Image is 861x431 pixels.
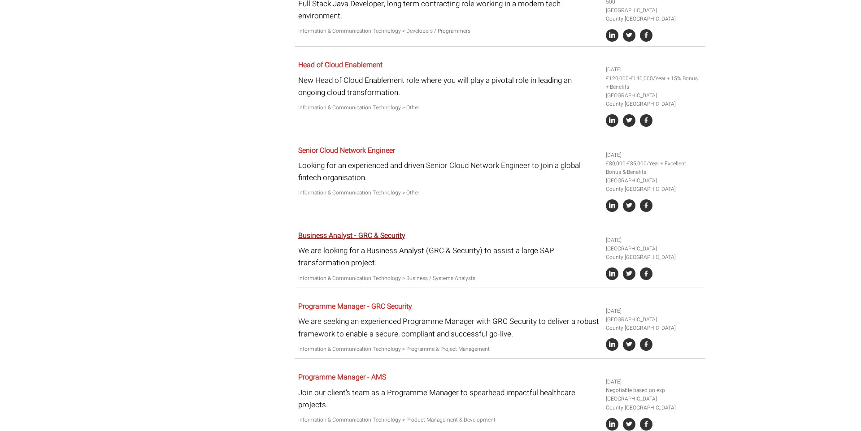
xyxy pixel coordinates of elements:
p: New Head of Cloud Enablement role where you will play a pivotal role in leading an ongoing cloud ... [298,74,599,99]
li: €80,000-€85,000/Year + Excellent Bonus & Benefits [606,159,702,177]
li: [GEOGRAPHIC_DATA] County [GEOGRAPHIC_DATA] [606,395,702,412]
p: Looking for an experienced and driven Senior Cloud Network Engineer to join a global fintech orga... [298,159,599,184]
p: We are looking for a Business Analyst (GRC & Security) to assist a large SAP transformation project. [298,245,599,269]
p: Information & Communication Technology > Other [298,103,599,112]
li: [DATE] [606,65,702,74]
li: [GEOGRAPHIC_DATA] County [GEOGRAPHIC_DATA] [606,6,702,23]
p: Information & Communication Technology > Programme & Project Management [298,345,599,353]
li: [GEOGRAPHIC_DATA] County [GEOGRAPHIC_DATA] [606,177,702,194]
p: Information & Communication Technology > Business / Systems Analysts [298,274,599,283]
a: Senior Cloud Network Engineer [298,145,395,156]
li: [DATE] [606,236,702,245]
p: Information & Communication Technology > Other [298,189,599,197]
li: [DATE] [606,151,702,159]
a: Programme Manager - GRC Security [298,301,412,312]
li: [GEOGRAPHIC_DATA] County [GEOGRAPHIC_DATA] [606,245,702,262]
a: Business Analyst - GRC & Security [298,230,405,241]
p: We are seeking an experienced Programme Manager with GRC Security to deliver a robust framework t... [298,315,599,340]
li: [GEOGRAPHIC_DATA] County [GEOGRAPHIC_DATA] [606,91,702,108]
a: Programme Manager - AMS [298,372,386,383]
p: Join our client’s team as a Programme Manager to spearhead impactful healthcare projects. [298,387,599,411]
li: [DATE] [606,307,702,315]
li: Negotiable based on exp [606,386,702,395]
p: Information & Communication Technology > Developers / Programmers [298,27,599,35]
li: [GEOGRAPHIC_DATA] County [GEOGRAPHIC_DATA] [606,315,702,332]
p: Information & Communication Technology > Product Management & Development [298,416,599,424]
li: €120,000-€140,000/Year + 15% Bonus + Benefits [606,74,702,91]
a: Head of Cloud Enablement [298,60,383,70]
li: [DATE] [606,378,702,386]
